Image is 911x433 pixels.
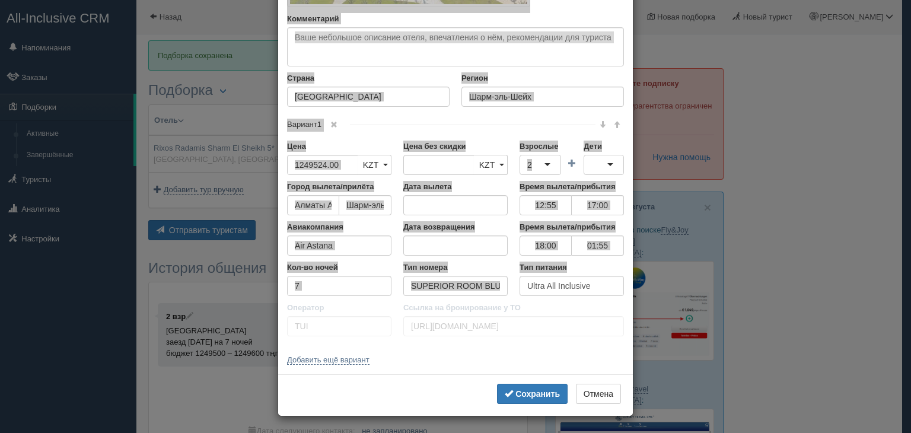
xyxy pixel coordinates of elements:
[403,141,508,152] label: Цена без скидки
[497,384,568,404] button: Сохранить
[461,72,624,84] label: Регион
[520,262,624,273] label: Тип питания
[287,120,350,129] span: Вариант
[287,13,624,24] label: Комментарий
[363,160,378,170] span: KZT
[520,141,561,152] label: Взрослые
[527,159,532,171] div: 2
[520,181,624,192] label: Время вылета/прибытия
[287,302,391,313] label: Оператор
[403,221,508,233] label: Дата возвращения
[287,262,391,273] label: Кол-во ночей
[287,72,450,84] label: Страна
[584,141,624,152] label: Дети
[576,384,621,404] button: Отмена
[520,221,624,233] label: Время вылета/прибытия
[479,160,495,170] span: KZT
[515,389,560,399] b: Сохранить
[287,181,391,192] label: Город вылета/прилёта
[358,155,391,175] a: KZT
[403,181,508,192] label: Дата вылета
[287,221,391,233] label: Авиакомпания
[287,141,391,152] label: Цена
[474,155,508,175] a: KZT
[403,262,508,273] label: Тип номера
[403,302,624,313] label: Ссылка на бронирование у ТО
[287,355,370,365] a: Добавить ещё вариант
[317,120,321,129] span: 1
